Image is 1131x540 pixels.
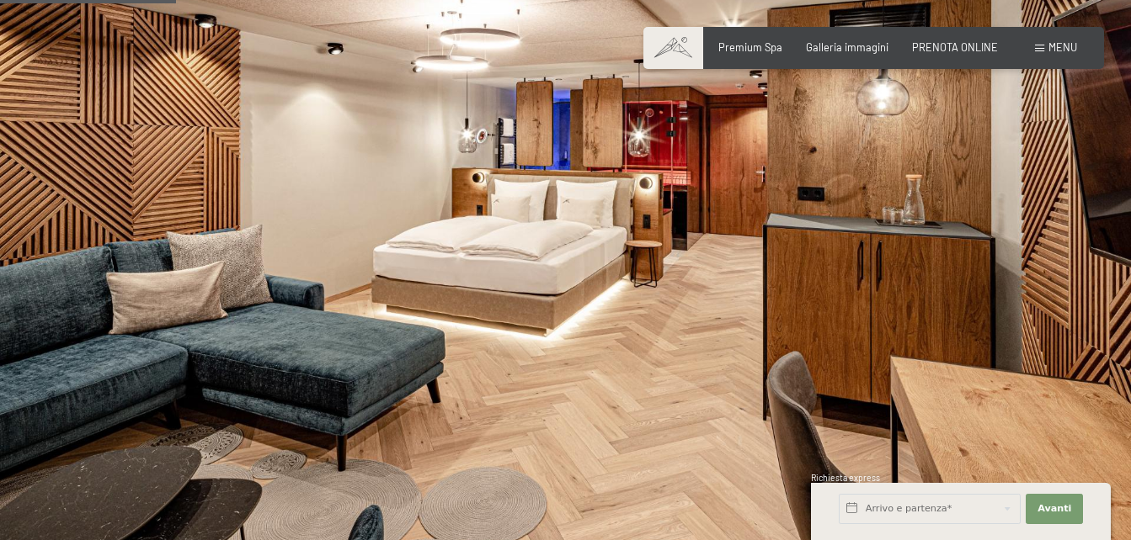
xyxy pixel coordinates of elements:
span: Avanti [1038,502,1071,516]
a: PRENOTA ONLINE [912,40,998,54]
span: Menu [1048,40,1077,54]
span: Richiesta express [811,473,880,483]
a: Galleria immagini [806,40,888,54]
a: Premium Spa [718,40,782,54]
button: Avanti [1026,494,1083,524]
